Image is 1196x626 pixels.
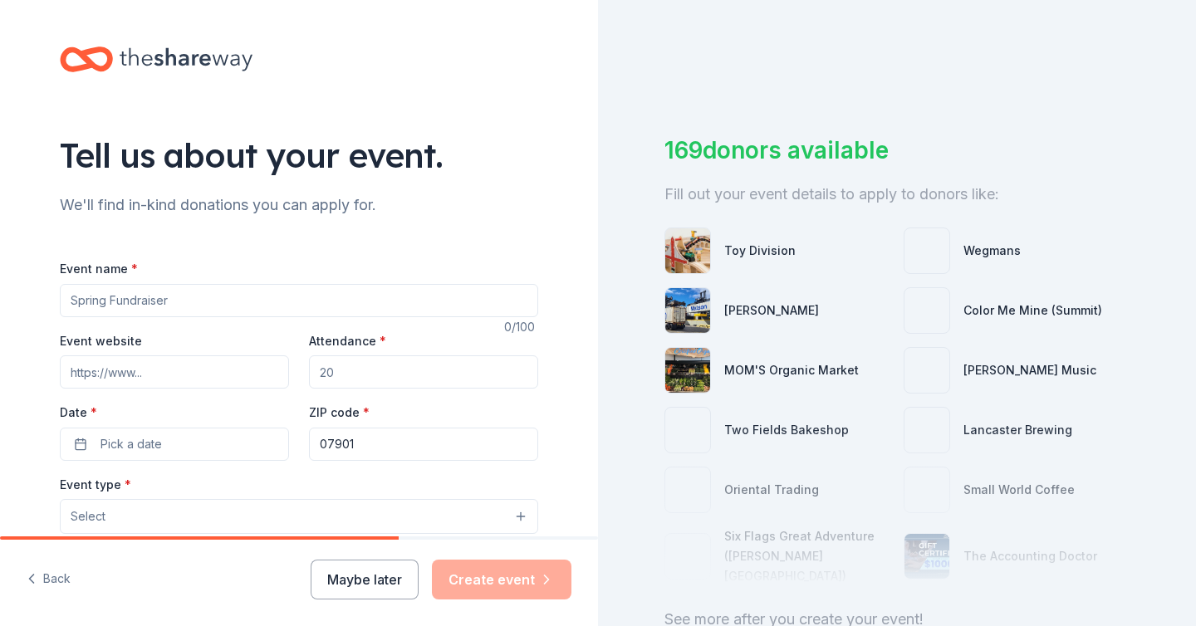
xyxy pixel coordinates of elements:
button: Pick a date [60,428,289,461]
div: We'll find in-kind donations you can apply for. [60,192,538,218]
img: photo for Two Fields Bakeshop [665,408,710,452]
label: Event type [60,477,131,493]
input: 20 [309,355,538,389]
div: [PERSON_NAME] Music [963,360,1096,380]
div: 169 donors available [664,133,1130,168]
label: Attendance [309,333,386,350]
div: Wegmans [963,241,1021,261]
div: Tell us about your event. [60,132,538,179]
div: Toy Division [724,241,796,261]
div: Color Me Mine (Summit) [963,301,1102,320]
img: photo for Lancaster Brewing [904,408,949,452]
input: https://www... [60,355,289,389]
img: photo for Matson [665,288,710,333]
input: 12345 (U.S. only) [309,428,538,461]
input: Spring Fundraiser [60,284,538,317]
div: [PERSON_NAME] [724,301,819,320]
button: Select [60,499,538,534]
button: Maybe later [311,560,419,599]
label: Date [60,404,289,421]
span: Select [71,506,105,526]
img: photo for Color Me Mine (Summit) [904,288,949,333]
div: MOM'S Organic Market [724,360,859,380]
button: Back [27,562,71,597]
div: Fill out your event details to apply to donors like: [664,181,1130,208]
img: photo for Alfred Music [904,348,949,393]
div: 0 /100 [504,317,538,337]
span: Pick a date [100,434,162,454]
img: photo for Toy Division [665,228,710,273]
label: Event website [60,333,142,350]
img: photo for Wegmans [904,228,949,273]
label: ZIP code [309,404,370,421]
img: photo for MOM'S Organic Market [665,348,710,393]
label: Event name [60,261,138,277]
